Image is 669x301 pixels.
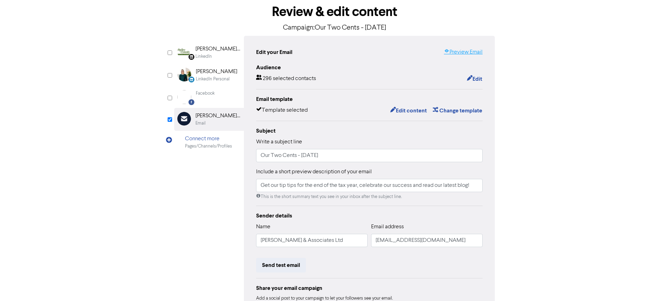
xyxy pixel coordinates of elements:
[371,223,404,231] label: Email address
[177,68,191,81] img: LinkedinPersonal
[196,90,215,97] div: Facebook
[177,90,191,104] img: Facebook
[195,120,206,127] div: Email
[256,284,483,292] div: Share your email campaign
[174,41,244,64] div: Linkedin [PERSON_NAME] & Associates LimitedLinkedIn
[256,193,483,200] div: This is the short summary text you see in your inbox after the subject line.
[256,127,483,135] div: Subject
[174,64,244,86] div: LinkedinPersonal [PERSON_NAME]LinkedIn Personal
[174,4,495,20] h1: Review & edit content
[174,23,495,33] p: Campaign: Our Two Cents - [DATE]
[177,45,191,59] img: Linkedin
[256,212,483,220] div: Sender details
[432,106,483,115] button: Change template
[444,48,483,56] a: Preview Email
[256,48,292,56] div: Edit your Email
[195,112,240,120] div: [PERSON_NAME] & Associates Ltd
[256,95,483,103] div: Email template
[256,223,270,231] label: Name
[195,53,212,60] div: LinkedIn
[256,106,308,115] div: Template selected
[634,268,669,301] iframe: Chat Widget
[256,138,302,146] label: Write a subject line
[196,68,237,76] div: [PERSON_NAME]
[174,108,244,130] div: [PERSON_NAME] & Associates LtdEmail
[256,168,372,176] label: Include a short preview description of your email
[174,131,244,153] div: Connect morePages/Channels/Profiles
[195,45,240,53] div: [PERSON_NAME] & Associates Limited
[390,106,427,115] button: Edit content
[174,86,244,108] div: Facebook Facebook
[256,74,316,84] div: 296 selected contacts
[196,76,230,82] div: LinkedIn Personal
[467,74,483,84] button: Edit
[256,63,483,72] div: Audience
[185,143,232,150] div: Pages/Channels/Profiles
[256,258,306,272] button: Send test email
[185,135,232,143] div: Connect more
